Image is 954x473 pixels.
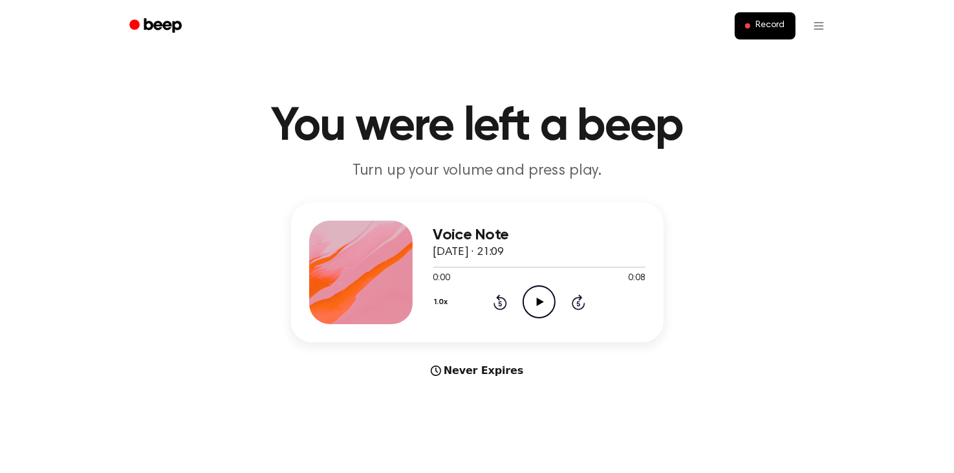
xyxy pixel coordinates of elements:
span: 0:00 [433,272,450,285]
button: 1.0x [433,291,453,313]
h3: Voice Note [433,226,645,244]
button: Open menu [803,10,834,41]
span: [DATE] · 21:09 [433,247,504,258]
div: Never Expires [291,363,664,379]
a: Beep [120,14,193,39]
span: Record [755,20,785,32]
h1: You were left a beep [146,104,808,150]
span: 0:08 [628,272,645,285]
p: Turn up your volume and press play. [229,160,726,182]
button: Record [735,12,795,39]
